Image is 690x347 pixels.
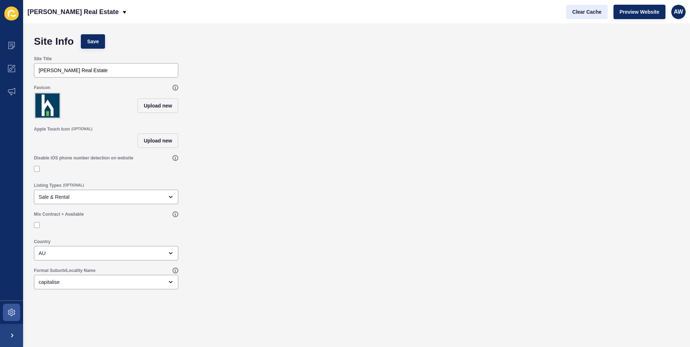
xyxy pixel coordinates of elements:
[34,56,52,62] label: Site Title
[613,5,665,19] button: Preview Website
[34,85,50,91] label: Favicon
[137,98,178,113] button: Upload new
[71,127,92,132] span: (OPTIONAL)
[34,190,178,204] div: open menu
[34,275,178,289] div: open menu
[137,133,178,148] button: Upload new
[34,211,84,217] label: Mix Contract + Available
[674,8,683,16] span: AW
[566,5,608,19] button: Clear Cache
[27,3,119,21] p: [PERSON_NAME] Real Estate
[34,246,178,260] div: open menu
[63,183,84,188] span: (OPTIONAL)
[144,102,172,109] span: Upload new
[34,183,61,188] label: Listing Types
[34,268,96,273] label: Format Suburb/Locality Name
[35,93,60,118] img: f521e2396feeba903860d88ffaad2617.jpg
[34,239,51,245] label: Country
[34,126,70,132] label: Apple Touch Icon
[34,155,133,161] label: Disable iOS phone number detection on website
[572,8,602,16] span: Clear Cache
[81,34,105,49] button: Save
[620,8,659,16] span: Preview Website
[144,137,172,144] span: Upload new
[34,38,74,45] h1: Site Info
[87,38,99,45] span: Save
